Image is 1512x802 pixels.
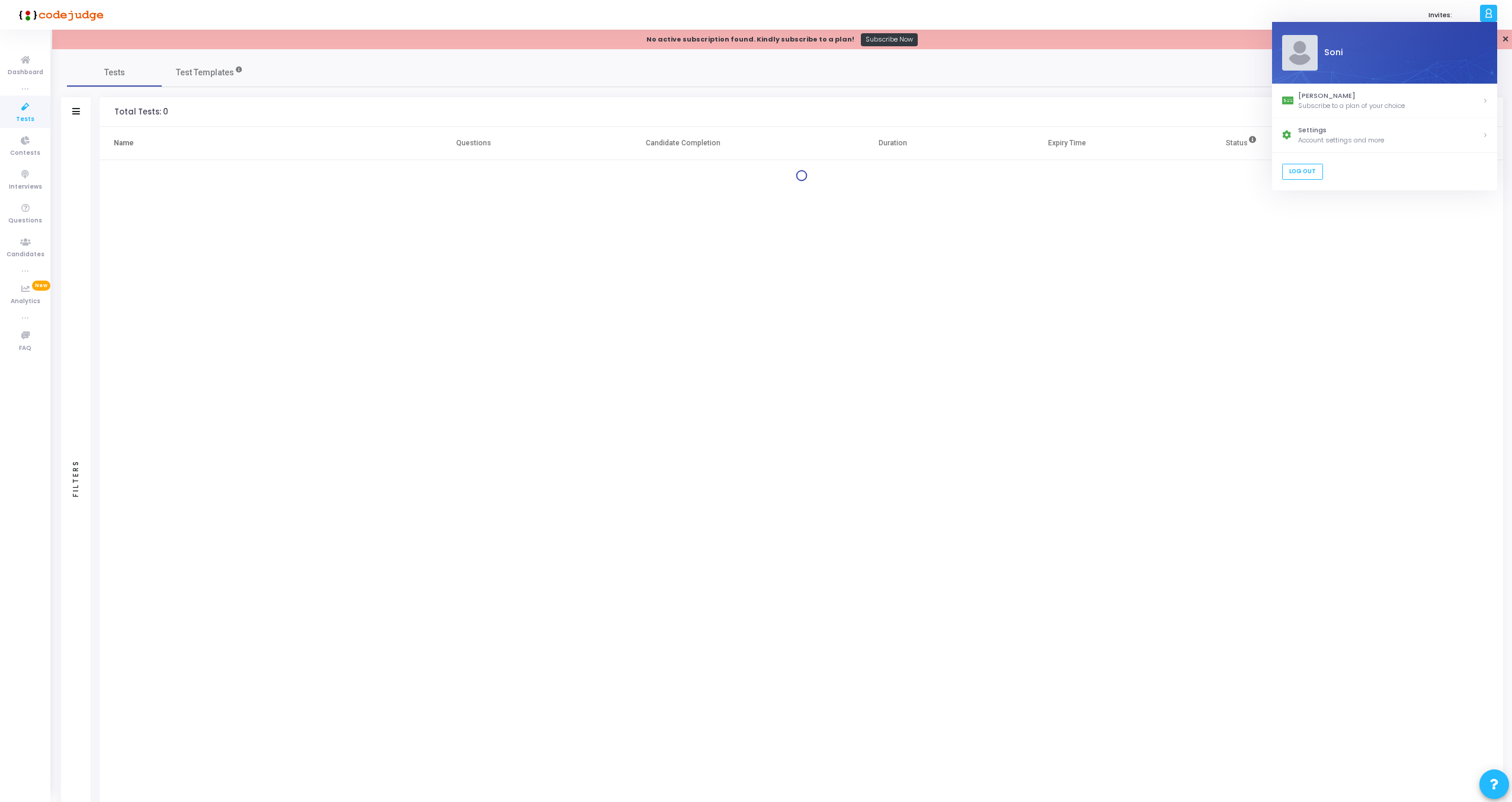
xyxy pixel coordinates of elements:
[100,127,386,160] th: Name
[15,3,104,27] img: logo
[176,66,234,79] span: Test Templates
[1272,84,1497,118] a: [PERSON_NAME]Subscribe to a plan of your choice
[7,250,44,260] span: Candidates
[1298,91,1482,101] div: [PERSON_NAME]
[16,114,34,125] span: Tests
[19,343,31,354] span: FAQ
[805,127,979,160] th: Duration
[386,127,560,160] th: Questions
[1298,101,1482,111] div: Subscribe to a plan of your choice
[1428,10,1452,20] label: Invites:
[646,34,854,44] div: No active subscription found. Kindly subscribe to a plan!
[10,148,40,158] span: Contests
[8,216,42,226] span: Questions
[32,281,50,291] span: New
[114,107,168,117] div: Total Tests: 0
[1282,164,1322,180] a: Log Out
[71,413,81,543] div: Filters
[1317,47,1487,59] div: Soni
[9,182,42,192] span: Interviews
[1154,127,1328,160] th: Status
[560,127,805,160] th: Candidate Completion
[1298,126,1482,136] div: Settings
[1502,33,1509,46] a: ✕
[861,33,918,46] a: Subscribe Now
[8,68,43,78] span: Dashboard
[1282,35,1317,71] img: Profile Picture
[1272,118,1497,152] a: SettingsAccount settings and more
[1298,135,1482,145] div: Account settings and more
[980,127,1154,160] th: Expiry Time
[11,297,40,307] span: Analytics
[104,66,125,79] span: Tests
